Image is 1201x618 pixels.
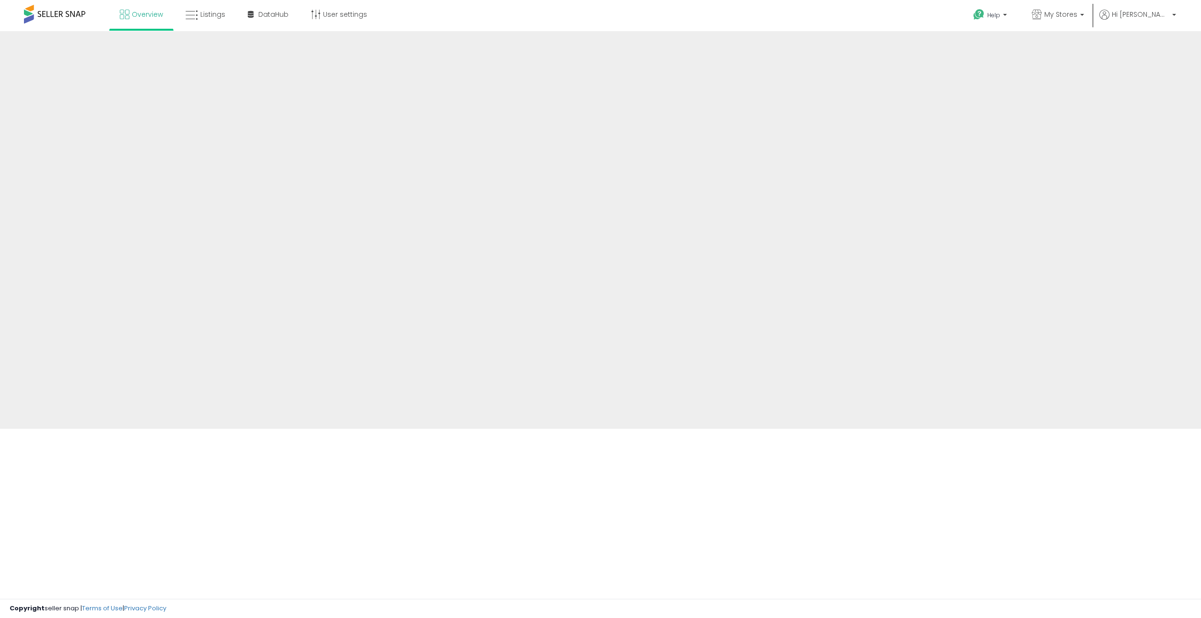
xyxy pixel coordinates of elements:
[1099,10,1176,31] a: Hi [PERSON_NAME]
[132,10,163,19] span: Overview
[258,10,289,19] span: DataHub
[973,9,985,21] i: Get Help
[987,11,1000,19] span: Help
[200,10,225,19] span: Listings
[1112,10,1169,19] span: Hi [PERSON_NAME]
[966,1,1016,31] a: Help
[1044,10,1077,19] span: My Stores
